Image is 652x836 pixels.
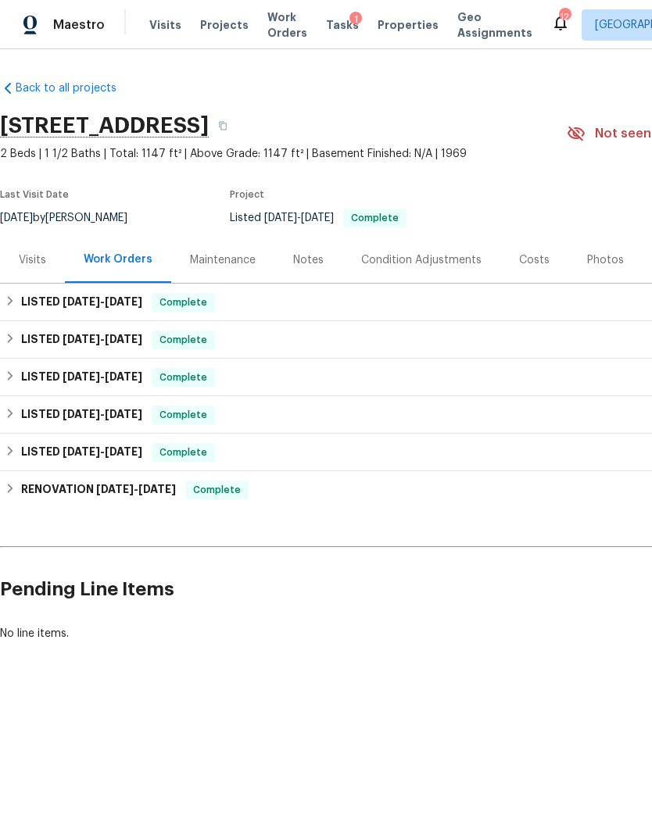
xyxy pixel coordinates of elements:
[264,213,334,223] span: -
[153,295,213,310] span: Complete
[105,409,142,420] span: [DATE]
[84,252,152,267] div: Work Orders
[63,446,142,457] span: -
[230,213,407,223] span: Listed
[63,371,100,382] span: [DATE]
[63,409,100,420] span: [DATE]
[96,484,134,495] span: [DATE]
[559,9,570,25] div: 12
[378,17,439,33] span: Properties
[230,190,264,199] span: Project
[63,334,142,345] span: -
[301,213,334,223] span: [DATE]
[267,9,307,41] span: Work Orders
[63,296,100,307] span: [DATE]
[326,20,359,30] span: Tasks
[293,252,324,268] div: Notes
[105,446,142,457] span: [DATE]
[153,445,213,460] span: Complete
[63,446,100,457] span: [DATE]
[21,293,142,312] h6: LISTED
[21,368,142,387] h6: LISTED
[587,252,624,268] div: Photos
[264,213,297,223] span: [DATE]
[361,252,482,268] div: Condition Adjustments
[153,332,213,348] span: Complete
[105,334,142,345] span: [DATE]
[138,484,176,495] span: [DATE]
[63,296,142,307] span: -
[21,405,142,424] h6: LISTED
[63,371,142,382] span: -
[519,252,550,268] div: Costs
[200,17,249,33] span: Projects
[105,296,142,307] span: [DATE]
[21,330,142,349] h6: LISTED
[19,252,46,268] div: Visits
[349,12,362,27] div: 1
[63,409,142,420] span: -
[345,213,405,223] span: Complete
[21,443,142,462] h6: LISTED
[190,252,256,268] div: Maintenance
[153,407,213,423] span: Complete
[187,482,247,498] span: Complete
[105,371,142,382] span: [DATE]
[209,112,237,140] button: Copy Address
[63,334,100,345] span: [DATE]
[21,481,176,499] h6: RENOVATION
[96,484,176,495] span: -
[457,9,532,41] span: Geo Assignments
[53,17,105,33] span: Maestro
[149,17,181,33] span: Visits
[153,370,213,385] span: Complete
